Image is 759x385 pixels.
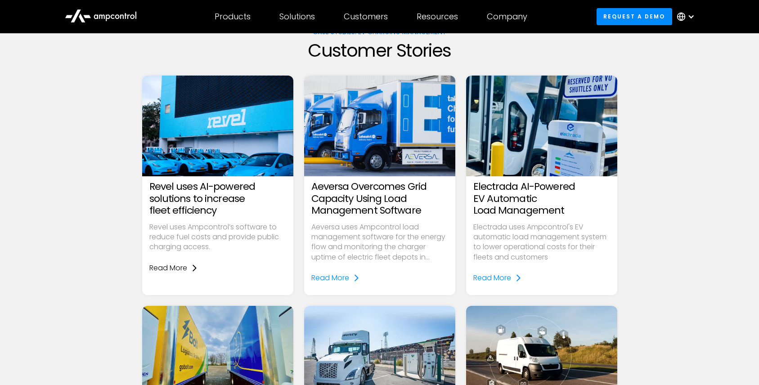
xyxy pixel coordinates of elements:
div: Read More [149,263,187,273]
p: Aeversa uses Ampcontrol load management software for the energy flow and monitoring the charger u... [311,222,448,263]
h3: Aeversa Overcomes Grid Capacity Using Load Management Software [311,181,448,216]
div: Resources [417,12,458,22]
a: Request a demo [597,8,672,25]
div: Customers [344,12,388,22]
div: Products [215,12,251,22]
div: Read More [311,273,349,283]
a: Read More [473,273,522,283]
h2: Customer Stories [142,40,617,61]
a: Read More [311,273,360,283]
h3: Revel uses AI-powered solutions to increase fleet efficiency [149,181,286,216]
a: Read More [149,263,198,273]
div: Solutions [279,12,315,22]
h3: Electrada AI-Powered EV Automatic Load Management [473,181,610,216]
p: Electrada uses Ampcontrol's EV automatic load management system to lower operational costs for th... [473,222,610,263]
p: Revel uses Ampcontrol’s software to reduce fuel costs and provide public charging access. [149,222,286,252]
div: Company [487,12,527,22]
h1: Case Studies: EV charging management [142,28,617,36]
div: Read More [473,273,511,283]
